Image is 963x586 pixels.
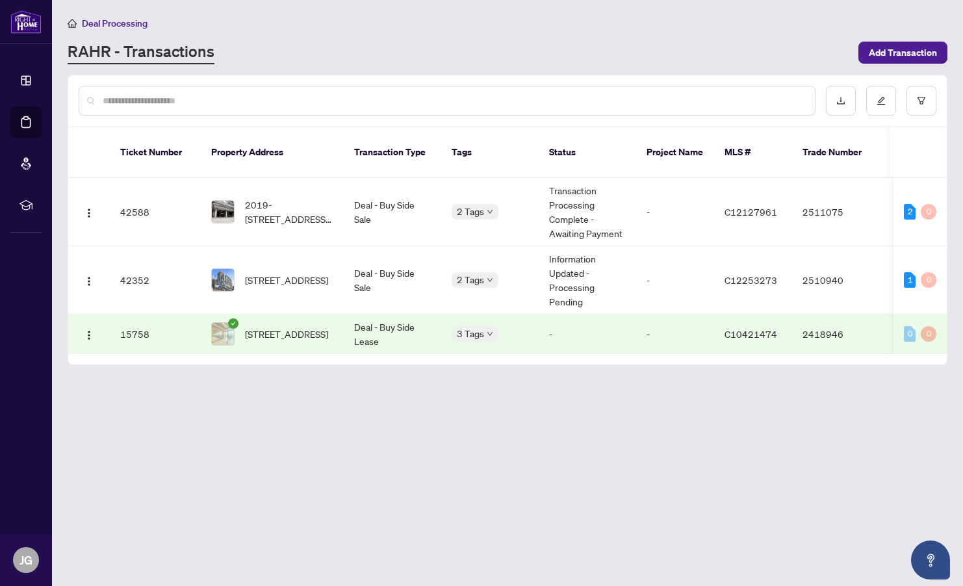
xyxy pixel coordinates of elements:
[792,314,883,354] td: 2418946
[79,201,99,222] button: Logo
[344,127,441,178] th: Transaction Type
[441,127,539,178] th: Tags
[921,326,936,342] div: 0
[725,274,777,286] span: C12253273
[344,178,441,246] td: Deal - Buy Side Sale
[539,127,636,178] th: Status
[82,18,148,29] span: Deal Processing
[866,86,896,116] button: edit
[19,551,32,569] span: JG
[110,246,201,314] td: 42352
[858,42,947,64] button: Add Transaction
[79,324,99,344] button: Logo
[457,272,484,287] span: 2 Tags
[539,314,636,354] td: -
[539,178,636,246] td: Transaction Processing Complete - Awaiting Payment
[636,314,714,354] td: -
[904,326,916,342] div: 0
[836,96,845,105] span: download
[68,41,214,64] a: RAHR - Transactions
[79,270,99,290] button: Logo
[487,209,493,215] span: down
[110,127,201,178] th: Ticket Number
[10,10,42,34] img: logo
[917,96,926,105] span: filter
[457,326,484,341] span: 3 Tags
[487,331,493,337] span: down
[344,246,441,314] td: Deal - Buy Side Sale
[212,201,234,223] img: thumbnail-img
[725,328,777,340] span: C10421474
[792,246,883,314] td: 2510940
[877,96,886,105] span: edit
[869,42,937,63] span: Add Transaction
[245,197,333,226] span: 2019-[STREET_ADDRESS][PERSON_NAME]
[636,178,714,246] td: -
[212,269,234,291] img: thumbnail-img
[487,277,493,283] span: down
[84,276,94,287] img: Logo
[228,318,238,329] span: check-circle
[212,323,234,345] img: thumbnail-img
[201,127,344,178] th: Property Address
[906,86,936,116] button: filter
[84,208,94,218] img: Logo
[792,127,883,178] th: Trade Number
[904,204,916,220] div: 2
[110,178,201,246] td: 42588
[344,314,441,354] td: Deal - Buy Side Lease
[714,127,792,178] th: MLS #
[636,246,714,314] td: -
[921,204,936,220] div: 0
[911,541,950,580] button: Open asap
[245,327,328,341] span: [STREET_ADDRESS]
[245,273,328,287] span: [STREET_ADDRESS]
[904,272,916,288] div: 1
[921,272,936,288] div: 0
[826,86,856,116] button: download
[110,314,201,354] td: 15758
[457,204,484,219] span: 2 Tags
[539,246,636,314] td: Information Updated - Processing Pending
[636,127,714,178] th: Project Name
[792,178,883,246] td: 2511075
[725,206,777,218] span: C12127961
[84,330,94,340] img: Logo
[68,19,77,28] span: home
